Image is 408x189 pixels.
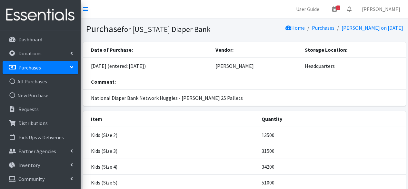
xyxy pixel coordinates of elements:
a: Distributions [3,117,78,130]
a: Partner Agencies [3,145,78,158]
td: 31500 [258,143,406,159]
p: Dashboard [18,36,42,43]
p: Community [18,176,45,182]
th: Vendor: [212,42,301,58]
td: [DATE] (entered: [DATE]) [83,58,212,74]
a: Requests [3,103,78,116]
a: Purchases [3,61,78,74]
th: Comment: [83,74,406,90]
a: Community [3,173,78,185]
td: Kids (Size 2) [83,127,258,143]
p: Purchases [18,64,41,71]
h1: Purchase [86,23,242,35]
a: Dashboard [3,33,78,46]
th: Quantity [258,111,406,127]
p: Pick Ups & Deliveries [18,134,64,141]
a: New Purchase [3,89,78,102]
th: Item [83,111,258,127]
td: [PERSON_NAME] [212,58,301,74]
a: All Purchases [3,75,78,88]
td: 34200 [258,159,406,174]
small: for [US_STATE] Diaper Bank [122,25,211,34]
th: Date of Purchase: [83,42,212,58]
a: Home [285,25,305,31]
p: Distributions [18,120,48,126]
td: National Diaper Bank Network Huggies - [PERSON_NAME] 25 Pallets [83,90,406,106]
a: Inventory [3,159,78,172]
td: 13500 [258,127,406,143]
a: Donations [3,47,78,60]
a: [PERSON_NAME] on [DATE] [342,25,403,31]
th: Storage Location: [301,42,406,58]
a: User Guide [291,3,324,16]
a: 1 [327,3,342,16]
span: 1 [336,5,340,10]
td: Headquarters [301,58,406,74]
p: Donations [18,50,42,57]
p: Requests [18,106,39,112]
td: Kids (Size 3) [83,143,258,159]
a: [PERSON_NAME] [357,3,405,16]
p: Partner Agencies [18,148,56,154]
td: Kids (Size 4) [83,159,258,174]
a: Pick Ups & Deliveries [3,131,78,144]
p: Inventory [18,162,40,168]
a: Purchases [312,25,334,31]
img: HumanEssentials [3,4,78,26]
